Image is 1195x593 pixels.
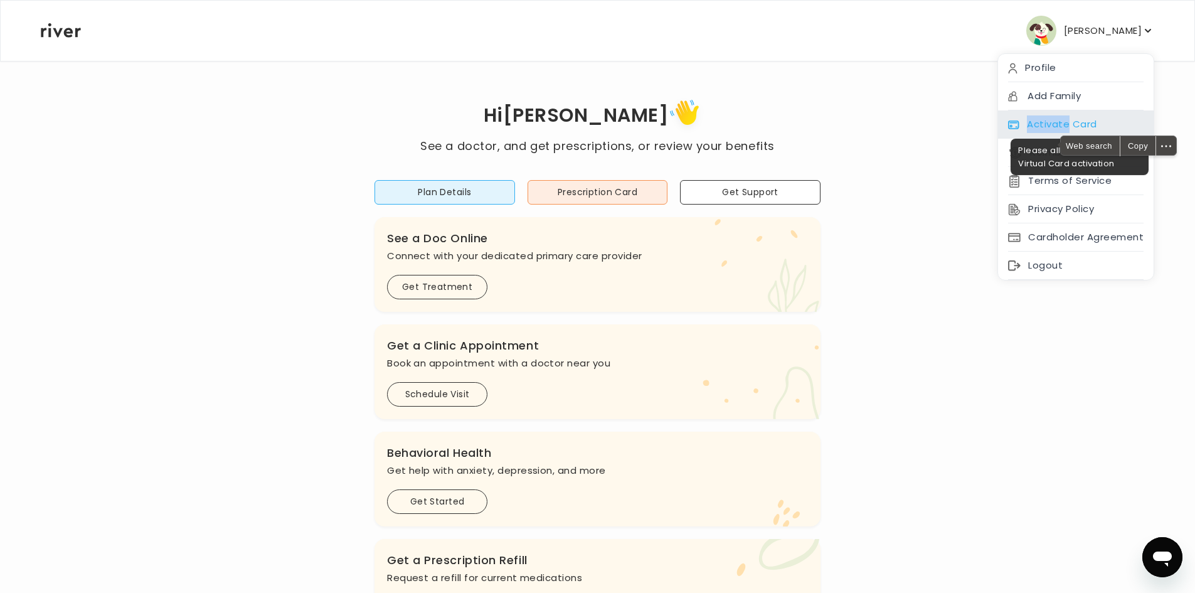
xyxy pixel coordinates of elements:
[1026,16,1056,46] img: user avatar
[387,569,808,587] p: Request a refill for current medications
[1026,16,1154,46] button: user avatar[PERSON_NAME]
[387,230,808,247] h3: See a Doc Online
[1120,136,1155,155] div: Copy
[420,137,774,155] p: See a doctor, and get prescriptions, or review your benefits
[998,167,1154,195] div: Terms of Service
[998,195,1154,223] div: Privacy Policy
[1008,144,1109,161] button: Reimbursement
[998,82,1154,110] div: Add Family
[1064,22,1142,40] p: [PERSON_NAME]
[1142,537,1182,577] iframe: Button to launch messaging window
[387,462,808,479] p: Get help with anxiety, depression, and more
[387,552,808,569] h3: Get a Prescription Refill
[387,444,808,462] h3: Behavioral Health
[998,252,1154,280] div: Logout
[387,337,808,355] h3: Get a Clinic Appointment
[374,180,515,205] button: Plan Details
[998,110,1154,139] div: Activate Card
[387,382,487,407] button: Schedule Visit
[387,247,808,265] p: Connect with your dedicated primary care provider
[420,95,774,137] h1: Hi [PERSON_NAME]
[998,223,1154,252] div: Cardholder Agreement
[680,180,821,205] button: Get Support
[998,54,1154,82] div: Profile
[387,275,487,299] button: Get Treatment
[387,355,808,372] p: Book an appointment with a doctor near you
[528,180,668,205] button: Prescription Card
[1061,136,1120,155] span: Web search
[387,489,487,514] button: Get Started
